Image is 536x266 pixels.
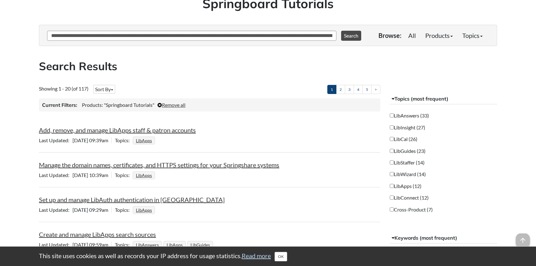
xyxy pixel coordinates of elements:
[158,102,185,108] a: Remove all
[390,113,394,117] input: LibAnswers (33)
[242,252,271,259] a: Read more
[378,31,401,40] p: Browse:
[327,85,380,94] ul: Pagination of search results
[421,29,458,42] a: Products
[390,184,394,188] input: LibApps (12)
[39,196,225,203] a: Set up and manage LibAuth authentication in [GEOGRAPHIC_DATA]
[390,171,426,178] label: LibWizard (14)
[275,252,287,261] button: Close
[390,160,394,164] input: LibStaffer (14)
[39,126,196,134] a: Add, remove, and manage LibApps staff & patron accounts
[516,233,530,247] span: arrow_upward
[390,136,417,143] label: LibCal (26)
[390,206,433,213] label: Cross-Product (7)
[345,85,354,94] a: 3
[404,29,421,42] a: All
[135,240,160,249] a: LibAnswers
[135,206,153,215] a: LibApps
[93,85,115,94] button: Sort By
[390,125,394,129] input: LibInsight (27)
[390,232,497,244] button: Keywords (most frequent)
[39,137,72,143] span: Last Updated
[133,242,215,248] ul: Topics
[390,194,429,201] label: LibConnect (12)
[39,207,72,213] span: Last Updated
[104,102,154,108] span: "Springboard Tutorials"
[458,29,487,42] a: Topics
[354,85,363,94] a: 4
[115,137,133,143] span: Topics
[190,240,211,249] a: LibGuides
[390,124,425,131] label: LibInsight (27)
[39,207,111,213] span: [DATE] 09:29am
[39,161,279,169] a: Manage the domain names, certificates, and HTTPS settings for your Springshare systems
[39,172,111,178] span: [DATE] 10:39am
[336,85,345,94] a: 2
[82,102,103,108] span: Products:
[133,207,157,213] ul: Topics
[390,149,394,153] input: LibGuides (23)
[390,112,429,119] label: LibAnswers (33)
[115,172,133,178] span: Topics
[39,242,111,248] span: [DATE] 09:59am
[39,86,88,91] span: Showing 1 - 20 (of 117)
[133,172,157,178] ul: Topics
[390,183,421,190] label: LibApps (12)
[390,159,425,166] label: LibStaffer (14)
[133,137,157,143] ul: Topics
[390,196,394,200] input: LibConnect (12)
[42,102,77,108] h3: Current Filters
[39,59,497,74] h2: Search Results
[115,242,133,248] span: Topics
[39,172,72,178] span: Last Updated
[39,242,72,248] span: Last Updated
[390,172,394,176] input: LibWizard (14)
[33,251,503,261] div: This site uses cookies as well as records your IP address for usage statistics.
[135,136,153,145] a: LibApps
[115,207,133,213] span: Topics
[327,85,336,94] a: 1
[371,85,380,94] a: >
[362,85,372,94] a: 5
[390,148,426,154] label: LibGuides (23)
[341,31,361,41] button: Search
[135,171,153,180] a: LibApps
[390,137,394,141] input: LibCal (26)
[390,93,497,105] button: Topics (most frequent)
[39,137,111,143] span: [DATE] 09:39am
[39,231,156,238] a: Create and manage LibApps search sources
[166,240,184,249] a: LibApps
[390,207,394,211] input: Cross-Product (7)
[516,234,530,242] a: arrow_upward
